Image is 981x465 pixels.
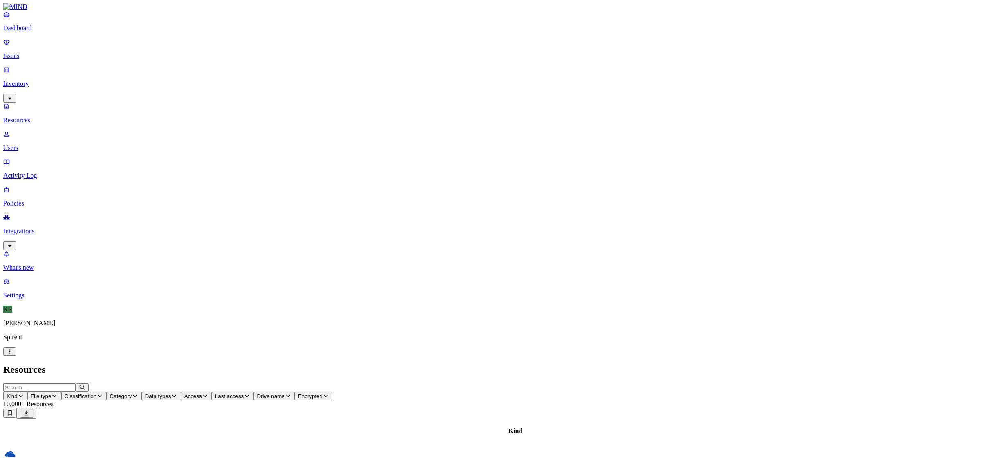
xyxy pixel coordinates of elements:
span: KR [3,306,12,313]
span: Access [184,393,202,399]
span: Drive name [257,393,285,399]
p: Activity Log [3,172,978,179]
a: Inventory [3,66,978,101]
a: What's new [3,250,978,271]
a: Users [3,130,978,152]
p: Dashboard [3,25,978,32]
span: Encrypted [298,393,323,399]
a: Dashboard [3,11,978,32]
img: MIND [3,3,27,11]
a: MIND [3,3,978,11]
a: Integrations [3,214,978,249]
p: What's new [3,264,978,271]
p: [PERSON_NAME] [3,320,978,327]
span: Kind [7,393,18,399]
p: Settings [3,292,978,299]
img: onedrive [4,448,16,460]
a: Activity Log [3,158,978,179]
p: Spirent [3,333,978,341]
a: Resources [3,103,978,124]
span: Category [110,393,132,399]
p: Resources [3,116,978,124]
p: Issues [3,52,978,60]
span: Classification [65,393,97,399]
h2: Resources [3,364,978,375]
input: Search [3,383,76,392]
span: Data types [145,393,171,399]
a: Policies [3,186,978,207]
span: Last access [215,393,244,399]
a: Issues [3,38,978,60]
p: Policies [3,200,978,207]
p: Users [3,144,978,152]
a: Settings [3,278,978,299]
p: Inventory [3,80,978,87]
p: Integrations [3,228,978,235]
span: 10,000+ Resources [3,400,54,407]
span: File type [31,393,51,399]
